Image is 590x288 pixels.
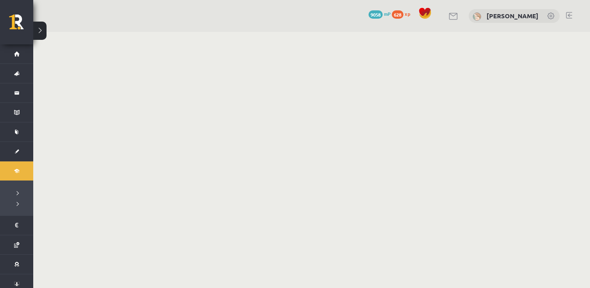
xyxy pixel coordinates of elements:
a: 628 xp [392,10,414,17]
a: Rīgas 1. Tālmācības vidusskola [9,15,33,35]
span: 628 [392,10,403,19]
img: Marta Laura Neļķe [473,12,481,21]
a: [PERSON_NAME] [487,12,538,20]
a: 9058 mP [369,10,391,17]
span: xp [405,10,410,17]
span: mP [384,10,391,17]
span: 9058 [369,10,383,19]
